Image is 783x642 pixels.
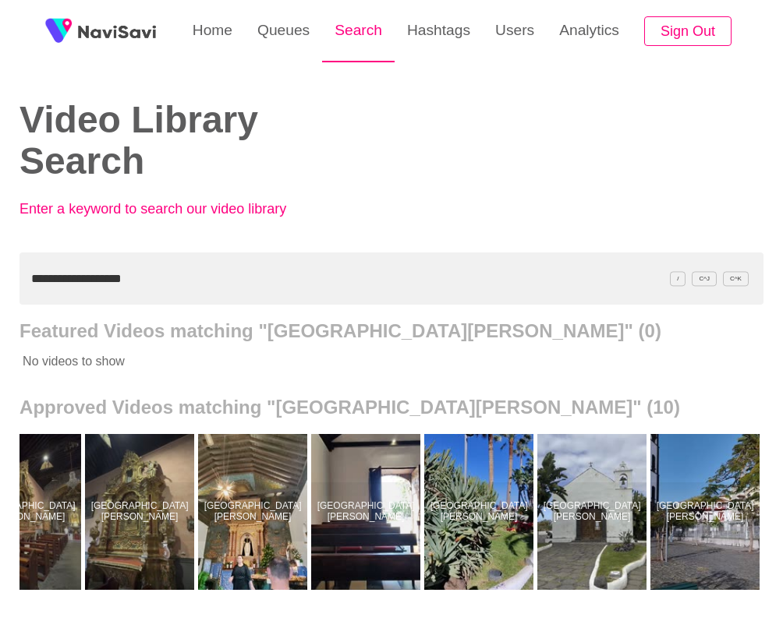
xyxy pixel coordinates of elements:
img: fireSpot [78,23,156,39]
span: / [670,271,686,286]
a: [GEOGRAPHIC_DATA][PERSON_NAME]Ermita de San Telmo [85,434,198,590]
h2: Featured Videos matching "[GEOGRAPHIC_DATA][PERSON_NAME]" (0) [19,320,764,342]
span: C^K [723,271,749,286]
a: [GEOGRAPHIC_DATA][PERSON_NAME]Ermita de San Telmo [311,434,424,590]
h2: Video Library Search [19,100,368,182]
a: [GEOGRAPHIC_DATA][PERSON_NAME]Ermita de San Telmo [650,434,764,590]
a: [GEOGRAPHIC_DATA][PERSON_NAME]Ermita de San Telmo [198,434,311,590]
button: Sign Out [644,16,732,47]
a: [GEOGRAPHIC_DATA][PERSON_NAME]Ermita de San Telmo [537,434,650,590]
h2: Approved Videos matching "[GEOGRAPHIC_DATA][PERSON_NAME]" (10) [19,397,764,418]
p: Enter a keyword to search our video library [19,201,363,217]
img: fireSpot [39,12,78,51]
span: C^J [692,271,717,286]
a: [GEOGRAPHIC_DATA][PERSON_NAME]Ermita de San Telmo [424,434,537,590]
p: No videos to show [19,342,689,381]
